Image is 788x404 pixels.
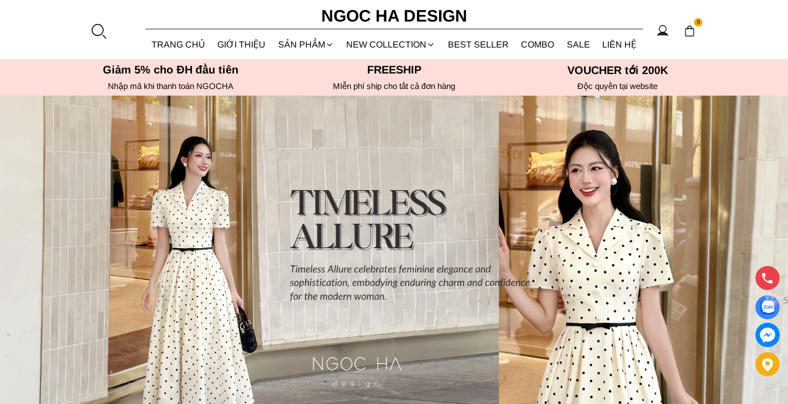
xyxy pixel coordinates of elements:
span: 0 [694,18,703,27]
font: Nhập mã khi thanh toán NGOCHA [108,81,233,91]
a: SALE [561,30,597,59]
h6: Độc quyền tại website [509,81,726,91]
div: SẢN PHẨM [272,30,341,59]
img: Display image [760,301,774,314]
a: BEST SELLER [442,30,515,59]
a: messenger [755,323,780,347]
a: Display image [755,295,780,319]
a: LIÊN HỆ [596,30,643,59]
a: NEW COLLECTION [340,30,442,59]
font: Giảm 5% cho ĐH đầu tiên [103,64,238,76]
h5: VOUCHER tới 200K [509,64,726,77]
a: Combo [515,30,561,59]
font: Freeship [367,64,421,76]
h6: MIễn phí ship cho tất cả đơn hàng [286,81,503,91]
img: img-CART-ICON-ksit0nf1 [683,25,696,37]
a: Ngoc Ha Design [311,3,477,29]
a: TRANG CHỦ [145,30,212,59]
a: GIỚI THIỆU [211,30,272,59]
